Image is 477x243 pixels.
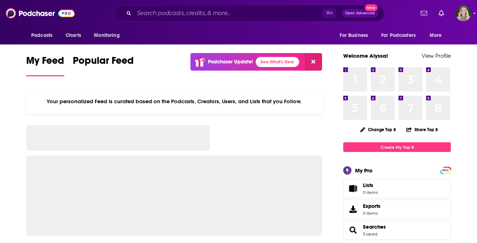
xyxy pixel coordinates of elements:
a: Searches [346,225,360,235]
a: Lists [343,179,451,198]
span: Searches [343,220,451,240]
span: New [365,4,378,11]
span: Podcasts [31,30,52,40]
button: open menu [377,29,426,42]
button: open menu [89,29,129,42]
button: open menu [26,29,62,42]
span: Logged in as lauren19365 [455,5,471,21]
input: Search podcasts, credits, & more... [134,8,323,19]
a: 3 saved [363,232,377,237]
span: Exports [363,203,381,209]
span: Open Advanced [345,11,375,15]
p: Podchaser Update! [208,59,253,65]
span: Lists [363,182,373,189]
a: Welcome Alyssa! [343,52,388,59]
div: My Pro [355,167,373,174]
span: Popular Feed [73,54,134,71]
span: Monitoring [94,30,119,40]
span: More [430,30,442,40]
a: Show notifications dropdown [418,7,430,19]
span: 0 items [363,211,381,216]
a: Searches [363,224,386,230]
span: Charts [66,30,81,40]
img: Podchaser - Follow, Share and Rate Podcasts [6,6,75,20]
a: PRO [441,167,450,173]
button: open menu [335,29,377,42]
button: Open AdvancedNew [342,9,378,18]
a: Show notifications dropdown [436,7,447,19]
button: open menu [425,29,451,42]
a: Create My Top 8 [343,142,451,152]
button: Change Top 8 [356,125,400,134]
div: Your personalized Feed is curated based on the Podcasts, Creators, Users, and Lists that you Follow. [26,89,322,114]
a: Charts [61,29,85,42]
a: See What's New [256,57,299,67]
span: 0 items [363,190,378,195]
img: User Profile [455,5,471,21]
button: Show profile menu [455,5,471,21]
button: Share Top 8 [406,123,438,137]
div: Search podcasts, credits, & more... [114,5,384,22]
span: Lists [363,182,378,189]
a: Exports [343,200,451,219]
a: Popular Feed [73,54,134,76]
span: For Business [340,30,368,40]
span: Exports [346,204,360,214]
span: ⌘ K [323,9,336,18]
span: For Podcasters [381,30,416,40]
a: My Feed [26,54,64,76]
span: My Feed [26,54,64,71]
a: View Profile [422,52,451,59]
span: Lists [346,184,360,194]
